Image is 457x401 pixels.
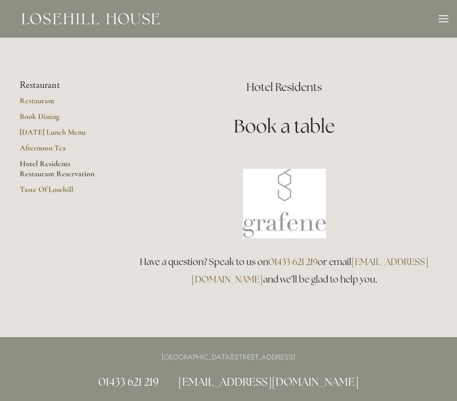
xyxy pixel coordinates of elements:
[20,185,103,200] a: Taste Of Losehill
[191,256,429,285] a: [EMAIL_ADDRESS][DOMAIN_NAME]
[20,80,103,91] li: Restaurant
[20,159,103,185] a: Hotel Residents Restaurant Reservation
[131,113,437,139] h1: Book a table
[131,80,437,95] h2: Hotel Residents
[178,375,359,389] a: [EMAIL_ADDRESS][DOMAIN_NAME]
[98,375,159,389] a: 01433 621 219
[20,112,103,127] a: Book Dining
[20,143,103,159] a: Afternoon Tea
[131,253,437,288] h3: Have a question? Speak to us on or email and we’ll be glad to help you.
[268,256,318,268] a: 01433 621 219
[243,169,326,238] img: Book a table at Grafene Restaurant @ Losehill
[20,351,437,363] p: [GEOGRAPHIC_DATA][STREET_ADDRESS]
[22,13,159,24] img: Losehill House
[20,96,103,112] a: Restaurant
[20,127,103,143] a: [DATE] Lunch Menu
